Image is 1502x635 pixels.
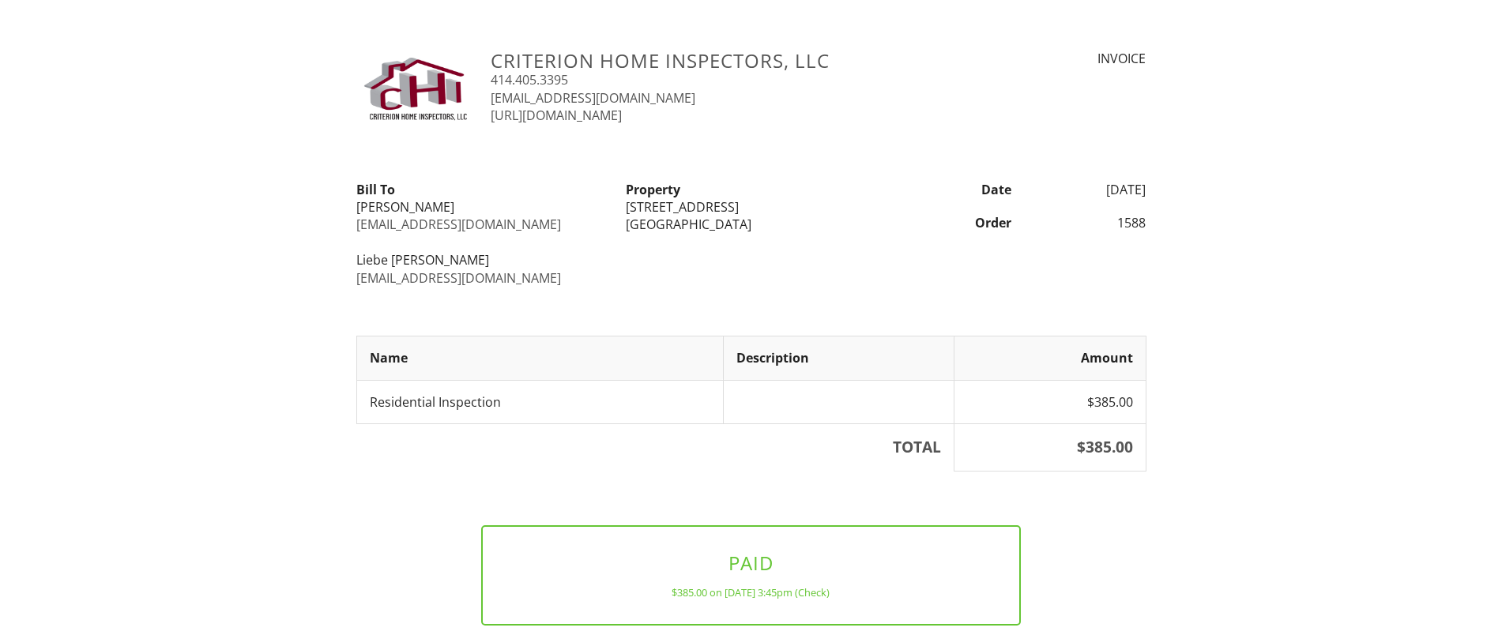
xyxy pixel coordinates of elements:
[356,380,723,423] td: Residential Inspection
[1021,214,1156,231] div: 1588
[626,198,876,216] div: [STREET_ADDRESS]
[356,336,723,380] th: Name
[356,50,472,127] img: CHI_logo_%281%29.jpg
[356,216,561,233] a: [EMAIL_ADDRESS][DOMAIN_NAME]
[886,214,1021,231] div: Order
[954,336,1146,380] th: Amount
[356,269,561,287] a: [EMAIL_ADDRESS][DOMAIN_NAME]
[508,552,994,573] h3: PAID
[954,380,1146,423] td: $385.00
[626,181,680,198] strong: Property
[962,50,1146,67] div: INVOICE
[1021,181,1156,198] div: [DATE]
[491,71,568,88] a: 414.405.3395
[356,181,395,198] strong: Bill To
[356,198,607,216] div: [PERSON_NAME]
[491,50,943,71] h3: Criterion Home Inspectors, LLC
[356,424,954,472] th: TOTAL
[356,251,607,269] div: Liebe [PERSON_NAME]
[491,89,695,107] a: [EMAIL_ADDRESS][DOMAIN_NAME]
[886,181,1021,198] div: Date
[626,216,876,233] div: [GEOGRAPHIC_DATA]
[491,107,622,124] a: [URL][DOMAIN_NAME]
[508,586,994,599] div: $385.00 on [DATE] 3:45pm (Check)
[723,336,954,380] th: Description
[954,424,1146,472] th: $385.00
